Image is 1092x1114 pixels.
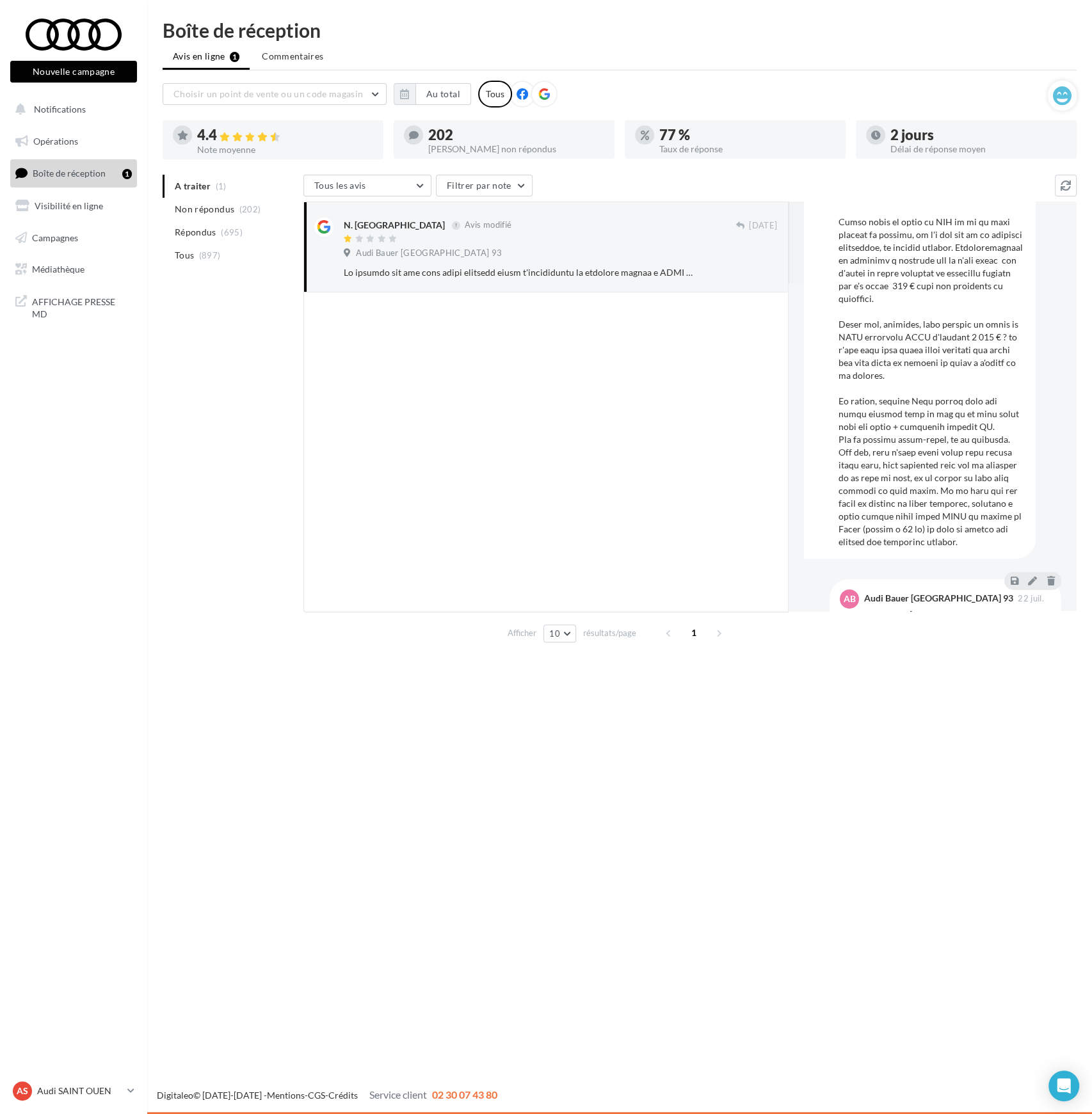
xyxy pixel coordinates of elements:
span: Boîte de réception [33,168,106,179]
span: Tous les avis [314,180,366,191]
button: Filtrer par note [436,175,533,196]
button: Notifications [8,96,134,123]
span: résultats/page [583,627,636,639]
span: (202) [239,204,261,214]
span: 22 juil. [1018,594,1044,603]
span: Afficher [508,627,536,639]
div: Bonjour N. [PERSON_NAME], [PERSON_NAME] compliments font plaisir à lire, tout autant que votre sa... [864,609,1051,775]
span: Commentaires [262,50,323,63]
a: Crédits [328,1090,358,1101]
div: Lo ipsumdo sit ame cons adipi elitsedd eiusm t'incididuntu la etdolore magnaa e ADMI VENIA Quisn-... [344,266,694,279]
a: Boîte de réception1 [8,159,140,187]
span: Opérations [33,136,78,147]
span: (897) [199,250,221,260]
span: Campagnes [32,232,78,243]
div: [PERSON_NAME] non répondus [428,145,604,154]
span: Tous [175,249,194,262]
div: Taux de réponse [659,145,835,154]
div: 2 jours [890,128,1066,142]
span: AFFICHAGE PRESSE MD [32,293,132,321]
span: 1 [684,623,704,643]
a: CGS [308,1090,325,1101]
a: Mentions [267,1090,305,1101]
div: 202 [428,128,604,142]
div: Délai de réponse moyen [890,145,1066,154]
span: © [DATE]-[DATE] - - - [157,1090,497,1101]
span: Avis modifié [465,220,511,230]
span: Choisir un point de vente ou un code magasin [173,88,363,99]
span: Audi Bauer [GEOGRAPHIC_DATA] 93 [356,248,502,259]
a: Digitaleo [157,1090,193,1101]
div: Open Intercom Messenger [1048,1070,1079,1101]
span: Médiathèque [32,264,84,275]
button: 10 [543,625,576,642]
button: Au total [394,83,471,105]
span: AS [17,1085,28,1097]
span: Service client [369,1088,427,1101]
a: AS Audi SAINT OUEN [10,1079,137,1103]
span: Visibilité en ligne [35,200,103,211]
a: AFFICHAGE PRESSE MD [8,288,140,326]
a: Campagnes [8,225,140,251]
button: Choisir un point de vente ou un code magasin [163,83,387,105]
div: 77 % [659,128,835,142]
p: Audi SAINT OUEN [37,1085,122,1097]
div: N. [GEOGRAPHIC_DATA] [344,219,445,232]
div: Note moyenne [197,145,373,154]
span: Non répondus [175,203,234,216]
div: 1 [122,169,132,179]
span: 02 30 07 43 80 [432,1088,497,1101]
span: Répondus [175,226,216,239]
button: Nouvelle campagne [10,61,137,83]
div: 4.4 [197,128,373,143]
span: [DATE] [749,220,777,232]
div: Audi Bauer [GEOGRAPHIC_DATA] 93 [864,594,1013,603]
span: AB [844,593,856,605]
span: (695) [221,227,243,237]
span: Notifications [34,104,86,115]
span: 10 [549,628,560,639]
button: Au total [415,83,471,105]
button: Tous les avis [303,175,431,196]
a: Opérations [8,128,140,155]
a: Médiathèque [8,256,140,283]
div: Boîte de réception [163,20,1077,40]
a: Visibilité en ligne [8,193,140,219]
div: Tous [478,81,512,107]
